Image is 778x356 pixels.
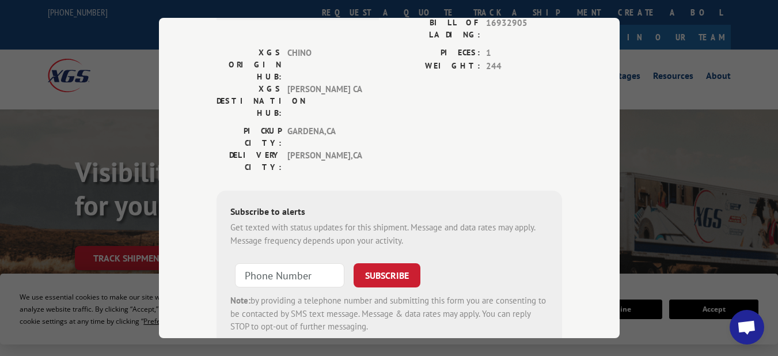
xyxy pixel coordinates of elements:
div: Open chat [730,310,764,344]
label: XGS DESTINATION HUB: [217,83,282,119]
span: CHINO [287,47,365,83]
button: SUBSCRIBE [354,263,420,287]
span: [PERSON_NAME] CA [287,83,365,119]
label: DELIVERY CITY: [217,149,282,173]
div: Subscribe to alerts [230,204,548,221]
span: 16932905 [486,17,562,41]
label: XGS ORIGIN HUB: [217,47,282,83]
input: Phone Number [235,263,344,287]
span: GARDENA , CA [287,125,365,149]
span: [PERSON_NAME] , CA [287,149,365,173]
strong: Note: [230,295,251,306]
label: WEIGHT: [389,59,480,73]
div: by providing a telephone number and submitting this form you are consenting to be contacted by SM... [230,294,548,334]
label: PIECES: [389,47,480,60]
div: Get texted with status updates for this shipment. Message and data rates may apply. Message frequ... [230,221,548,247]
label: PICKUP CITY: [217,125,282,149]
label: BILL OF LADING: [389,17,480,41]
span: 244 [486,59,562,73]
span: 1 [486,47,562,60]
